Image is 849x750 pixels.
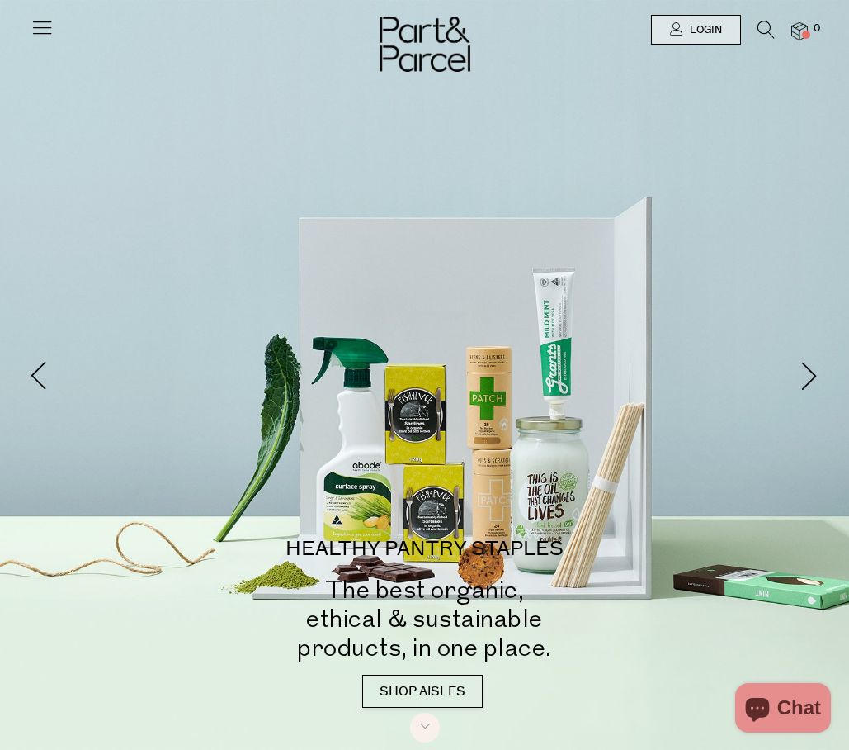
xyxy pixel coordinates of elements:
p: HEALTHY PANTRY STAPLES [37,539,813,559]
inbox-online-store-chat: Shopify online store chat [730,683,836,737]
a: SHOP AISLES [362,675,483,708]
a: 0 [791,22,808,40]
h2: The best organic, ethical & sustainable products, in one place. [37,576,813,662]
span: 0 [809,21,824,36]
img: Part&Parcel [380,17,470,72]
a: Login [651,15,741,45]
span: Login [686,23,722,37]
